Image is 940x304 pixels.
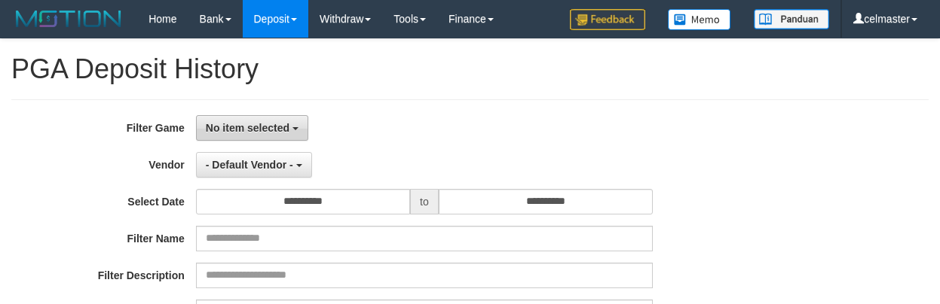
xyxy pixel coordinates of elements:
[196,152,312,178] button: - Default Vendor -
[11,54,929,84] h1: PGA Deposit History
[668,9,731,30] img: Button%20Memo.svg
[570,9,645,30] img: Feedback.jpg
[410,189,439,214] span: to
[196,115,308,141] button: No item selected
[754,9,829,29] img: panduan.png
[11,8,126,30] img: MOTION_logo.png
[206,122,289,134] span: No item selected
[206,159,293,171] span: - Default Vendor -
